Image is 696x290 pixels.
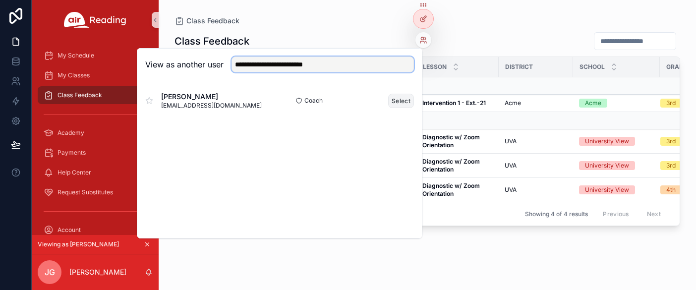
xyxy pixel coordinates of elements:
a: Academy [38,124,153,142]
span: School [580,63,605,71]
a: Intervention 1 - Ext.-21 [422,99,493,107]
div: 3rd [666,137,676,146]
span: Coach [304,97,323,105]
strong: Intervention 1 - Ext.-21 [422,99,486,107]
div: University View [585,137,629,146]
a: Diagnostic w/ Zoom Orientation [422,158,493,174]
span: JG [45,266,55,278]
a: Acme [579,99,654,108]
span: My Classes [58,71,90,79]
div: scrollable content [32,40,159,235]
span: [PERSON_NAME] [161,92,262,102]
button: Select [388,94,414,108]
a: UVA [505,162,567,170]
span: Lesson [423,63,447,71]
a: Diagnostic w/ Zoom Orientation [422,133,493,149]
span: Acme [505,99,521,107]
h1: Class Feedback [174,34,249,48]
span: My Schedule [58,52,94,59]
div: 4th [666,185,676,194]
span: Showing 4 of 4 results [525,210,588,218]
div: 3rd [666,161,676,170]
a: University View [579,185,654,194]
span: Help Center [58,169,91,176]
img: App logo [64,12,126,28]
a: Class Feedback [38,86,153,104]
a: Acme [505,99,567,107]
span: Payments [58,149,86,157]
span: UVA [505,186,517,194]
a: UVA [505,186,567,194]
span: Academy [58,129,84,137]
a: UVA [505,137,567,145]
a: Account [38,221,153,239]
div: University View [585,185,629,194]
span: UVA [505,137,517,145]
span: Class Feedback [186,16,239,26]
strong: Diagnostic w/ Zoom Orientation [422,182,481,197]
a: Diagnostic w/ Zoom Orientation [422,182,493,198]
a: Payments [38,144,153,162]
span: Grade [666,63,687,71]
a: My Schedule [38,47,153,64]
span: Account [58,226,81,234]
span: Class Feedback [58,91,102,99]
span: UVA [505,162,517,170]
div: University View [585,161,629,170]
h2: View as another user [145,58,224,70]
span: District [505,63,533,71]
a: Request Substitutes [38,183,153,201]
div: Acme [585,99,601,108]
p: [PERSON_NAME] [69,267,126,277]
span: Viewing as [PERSON_NAME] [38,240,119,248]
a: University View [579,137,654,146]
a: Help Center [38,164,153,181]
span: [EMAIL_ADDRESS][DOMAIN_NAME] [161,102,262,110]
a: Class Feedback [174,16,239,26]
strong: Diagnostic w/ Zoom Orientation [422,158,481,173]
a: My Classes [38,66,153,84]
strong: Diagnostic w/ Zoom Orientation [422,133,481,149]
a: University View [579,161,654,170]
span: Request Substitutes [58,188,113,196]
div: 3rd [666,99,676,108]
